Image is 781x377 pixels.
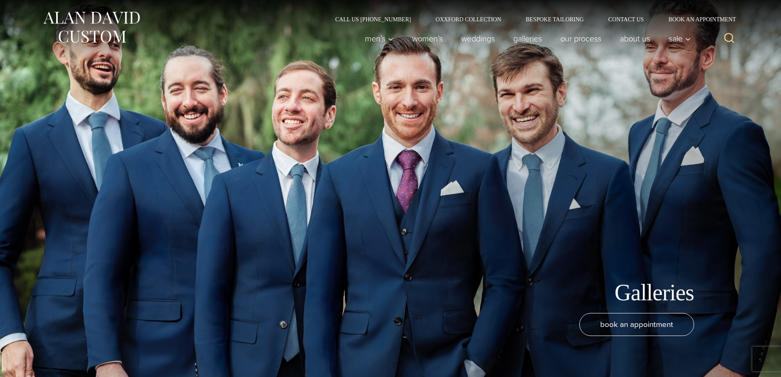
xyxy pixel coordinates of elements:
[551,30,610,47] a: Our Process
[600,318,673,330] span: book an appointment
[42,9,141,46] img: Alan David Custom
[323,16,424,22] a: Call Us [PHONE_NUMBER]
[656,16,739,22] a: Book an Appointment
[596,16,656,22] a: Contact Us
[513,16,596,22] a: Bespoke Tailoring
[403,30,452,47] a: Women’s
[452,30,504,47] a: weddings
[610,30,659,47] a: About Us
[355,30,695,47] nav: Primary Navigation
[365,34,394,43] span: Men’s
[423,16,513,22] a: Oxxford Collection
[579,313,694,336] a: book an appointment
[615,279,694,306] h1: Galleries
[669,34,691,43] span: Sale
[504,30,551,47] a: Galleries
[323,16,739,22] nav: Secondary Navigation
[720,29,739,48] button: View Search Form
